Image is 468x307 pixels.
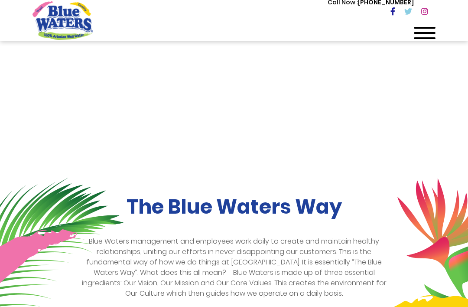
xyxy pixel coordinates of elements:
a: store logo [32,1,93,40]
h2: The Blue Waters Way [32,195,435,219]
p: Blue Waters management and employees work daily to create and maintain healthy relationships, uni... [77,236,391,299]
